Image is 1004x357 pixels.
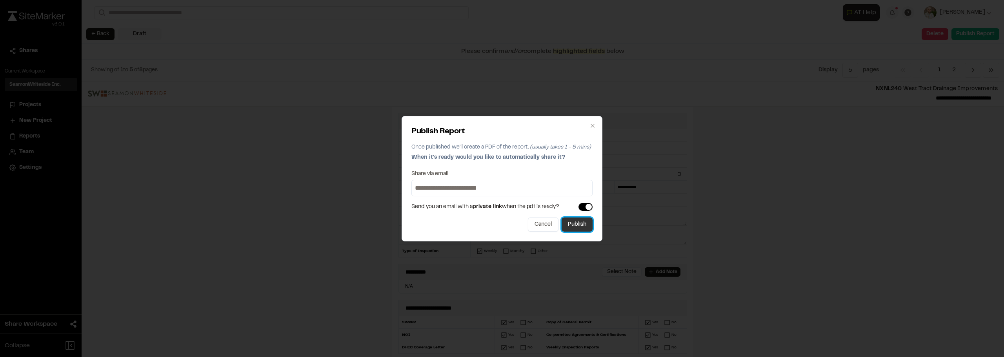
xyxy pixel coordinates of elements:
span: Send you an email with a when the pdf is ready? [411,203,559,211]
span: private link [473,205,502,209]
h2: Publish Report [411,126,593,138]
span: (usually takes 1 - 5 mins) [530,145,591,150]
button: Publish [562,217,593,232]
label: Share via email [411,171,448,177]
p: Once published we'll create a PDF of the report. [411,143,593,152]
button: Cancel [528,217,558,232]
span: When it's ready would you like to automatically share it? [411,155,565,160]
